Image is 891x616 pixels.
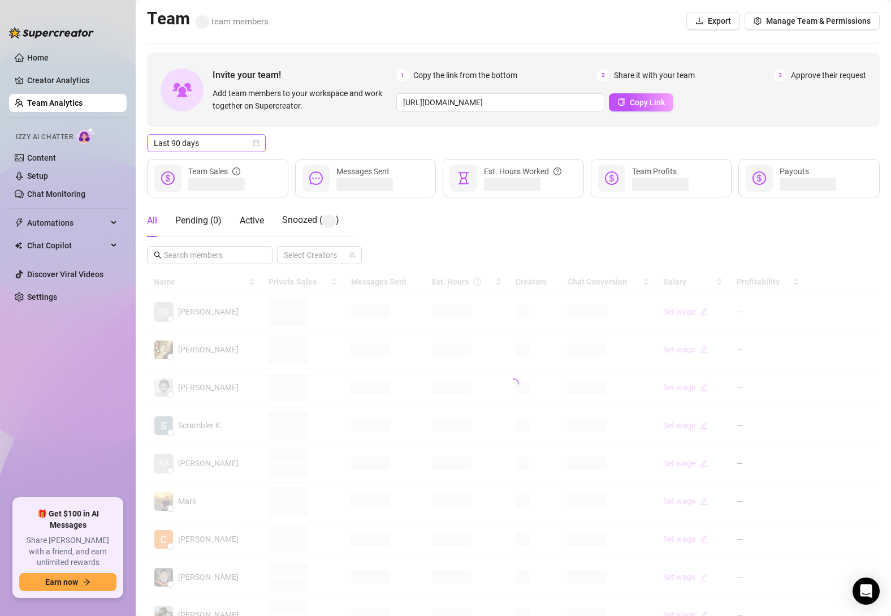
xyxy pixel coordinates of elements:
a: Chat Monitoring [27,189,85,199]
span: hourglass [457,171,470,185]
span: Share [PERSON_NAME] with a friend, and earn unlimited rewards [19,535,116,568]
span: Copy Link [630,98,665,107]
span: setting [754,17,762,25]
span: Snoozed ( ) [282,214,339,225]
a: Content [27,153,56,162]
span: 1 [396,69,409,81]
span: Automations [27,214,107,232]
span: Last 90 days [154,135,259,152]
img: logo-BBDzfeDw.svg [9,27,94,38]
span: message [309,171,323,185]
a: Home [27,53,49,62]
span: Add team members to your workspace and work together on Supercreator. [213,87,392,112]
div: Team Sales [188,165,240,178]
span: team [349,252,356,259]
span: team members [196,16,269,27]
span: dollar-circle [605,171,618,185]
div: Pending ( 0 ) [175,214,222,227]
span: Export [708,16,731,25]
img: AI Chatter [77,127,95,144]
span: Manage Team & Permissions [766,16,871,25]
a: Creator Analytics [27,71,118,89]
button: Earn nowarrow-right [19,573,116,591]
span: calendar [253,140,259,147]
span: Copy the link from the bottom [413,69,517,81]
input: Search members [164,249,257,261]
span: Payouts [780,167,809,176]
span: 2 [597,69,609,81]
span: Earn now [45,578,78,587]
span: 3 [774,69,786,81]
span: Active [240,215,264,226]
span: Team Profits [632,167,677,176]
button: Copy Link [609,93,673,111]
div: All [147,214,157,227]
span: Messages Sent [336,167,390,176]
span: thunderbolt [15,218,24,227]
h2: Team [147,8,269,29]
div: Est. Hours Worked [484,165,561,178]
a: Settings [27,292,57,301]
img: Chat Copilot [15,242,22,249]
span: copy [617,98,625,106]
a: Discover Viral Videos [27,270,103,279]
button: Export [686,12,740,30]
a: Setup [27,171,48,180]
span: arrow-right [83,578,90,586]
a: Team Analytics [27,98,83,107]
span: question-circle [553,165,561,178]
span: Chat Copilot [27,236,107,255]
span: info-circle [232,165,240,178]
span: Share it with your team [614,69,695,81]
span: dollar-circle [752,171,766,185]
span: Approve their request [791,69,866,81]
span: loading [505,376,521,391]
span: Invite your team! [213,68,396,82]
span: search [154,251,162,259]
button: Manage Team & Permissions [745,12,880,30]
span: download [695,17,703,25]
div: Open Intercom Messenger [853,578,880,605]
span: Izzy AI Chatter [16,132,73,143]
span: 🎁 Get $100 in AI Messages [19,509,116,531]
span: dollar-circle [161,171,175,185]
